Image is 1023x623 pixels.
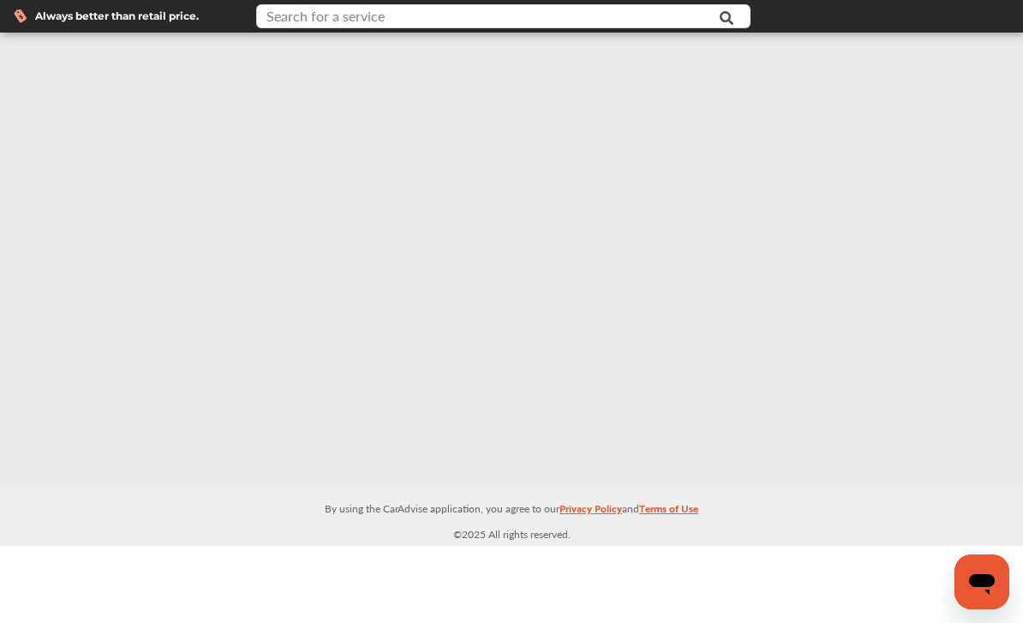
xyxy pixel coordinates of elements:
div: Search for a service [266,9,385,23]
a: Terms of Use [639,499,698,525]
img: dollor_label_vector.a70140d1.svg [14,9,27,23]
span: Always better than retail price. [35,11,199,21]
a: Privacy Policy [559,499,622,525]
iframe: Button to launch messaging window [954,554,1009,609]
